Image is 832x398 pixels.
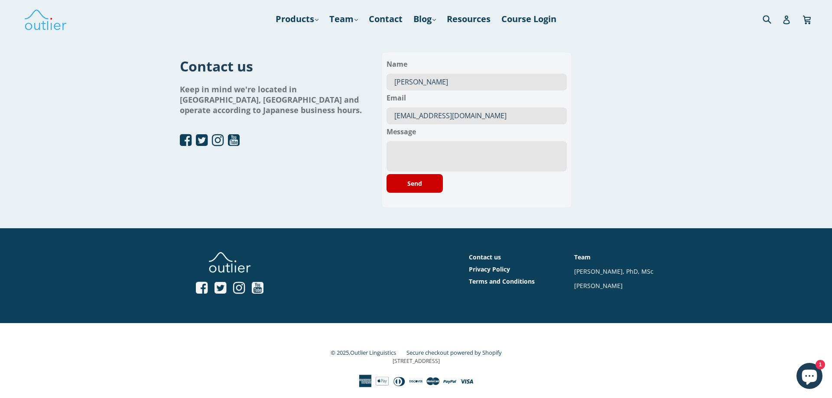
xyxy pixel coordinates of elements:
a: Open Instagram profile [212,133,224,148]
p: [STREET_ADDRESS] [180,357,652,365]
a: Course Login [497,11,561,27]
a: Open Twitter profile [196,133,208,148]
a: Blog [409,11,440,27]
input: Search [760,10,784,28]
a: Privacy Policy [469,265,510,273]
label: Email [387,91,567,105]
a: Outlier Linguistics [350,349,396,356]
a: Open YouTube profile [252,281,263,295]
a: [PERSON_NAME] [574,282,623,290]
a: Open Instagram profile [233,281,245,295]
label: Message [387,124,567,139]
a: Contact [364,11,407,27]
a: Terms and Conditions [469,277,535,285]
a: Team [325,11,362,27]
a: Open YouTube profile [228,133,240,148]
a: Contact us [469,253,501,261]
a: [PERSON_NAME], PhD, MSc [574,267,653,275]
a: Resources [442,11,495,27]
h1: Contact us [180,57,369,75]
inbox-online-store-chat: Shopify online store chat [794,363,825,391]
a: Secure checkout powered by Shopify [406,349,502,356]
label: Name [387,57,567,71]
a: Open Twitter profile [214,281,226,295]
img: Outlier Linguistics [24,6,67,32]
a: Open Facebook profile [196,281,208,295]
a: Team [574,253,591,261]
h1: Keep in mind we're located in [GEOGRAPHIC_DATA], [GEOGRAPHIC_DATA] and operate according to Japan... [180,84,369,115]
a: Open Facebook profile [180,133,192,148]
small: © 2025, [331,349,405,356]
button: Send [387,174,443,193]
a: Products [271,11,323,27]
